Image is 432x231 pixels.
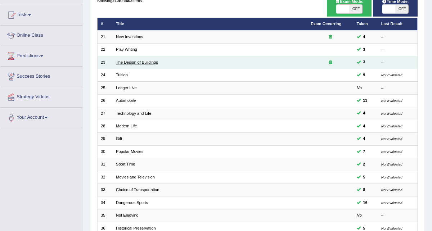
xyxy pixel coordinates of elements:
[361,136,368,142] span: You can still take this question
[311,34,350,40] div: Exam occurring question
[97,94,113,107] td: 26
[361,149,368,155] span: You can still take this question
[116,226,156,230] a: Historical Preservation
[381,201,402,205] small: Not Evaluated
[361,200,370,206] span: You can still take this question
[97,107,113,120] td: 27
[381,175,402,179] small: Not Evaluated
[97,69,113,81] td: 24
[381,73,402,77] small: Not Evaluated
[97,171,113,184] td: 32
[97,18,113,30] th: #
[381,226,402,230] small: Not Evaluated
[97,145,113,158] td: 30
[353,18,378,30] th: Taken
[116,175,155,179] a: Movies and Television
[0,87,82,105] a: Strategy Videos
[381,112,402,115] small: Not Evaluated
[381,150,402,154] small: Not Evaluated
[381,137,402,141] small: Not Evaluated
[97,43,113,56] td: 22
[116,73,128,77] a: Tuition
[361,98,370,104] span: You can still take this question
[116,111,151,115] a: Technology and Life
[116,124,137,128] a: Modern Life
[361,110,368,117] span: You can still take this question
[0,108,82,126] a: Your Account
[97,82,113,94] td: 25
[381,162,402,166] small: Not Evaluated
[311,60,350,65] div: Exam occurring question
[361,59,368,65] span: You can still take this question
[0,67,82,85] a: Success Stories
[97,31,113,43] td: 21
[116,98,136,103] a: Automobile
[311,22,341,26] a: Exam Occurring
[357,86,362,90] em: No
[381,47,414,53] div: –
[116,149,143,154] a: Popular Movies
[97,133,113,145] td: 29
[116,213,139,217] a: Not Enjoying
[116,60,158,64] a: The Design of Buildings
[357,213,362,217] em: No
[116,187,159,192] a: Choice of Transportation
[381,34,414,40] div: –
[113,18,307,30] th: Title
[116,47,137,51] a: Play Writing
[381,213,414,218] div: –
[395,5,408,13] span: OFF
[381,188,402,192] small: Not Evaluated
[349,5,362,13] span: OFF
[381,85,414,91] div: –
[116,35,143,39] a: New Inventions
[97,209,113,222] td: 35
[381,124,402,128] small: Not Evaluated
[116,200,148,205] a: Dangerous Sports
[116,162,135,166] a: Sport Time
[97,120,113,132] td: 28
[116,86,137,90] a: Longer Live
[97,184,113,196] td: 33
[97,158,113,171] td: 31
[361,34,368,40] span: You can still take this question
[378,18,418,30] th: Last Result
[381,99,402,103] small: Not Evaluated
[361,123,368,130] span: You can still take this question
[97,196,113,209] td: 34
[361,161,368,168] span: You can still take this question
[361,187,368,193] span: You can still take this question
[0,46,82,64] a: Predictions
[361,174,368,181] span: You can still take this question
[361,72,368,78] span: You can still take this question
[0,5,82,23] a: Tests
[0,26,82,44] a: Online Class
[116,136,122,141] a: Gift
[361,46,368,53] span: You can still take this question
[381,60,414,65] div: –
[97,56,113,69] td: 23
